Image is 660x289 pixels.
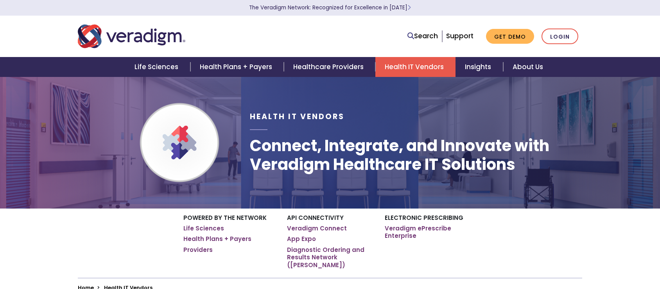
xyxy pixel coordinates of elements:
a: Health Plans + Payers [183,235,251,243]
a: About Us [503,57,552,77]
a: Life Sciences [125,57,190,77]
a: Providers [183,246,213,254]
a: Health Plans + Payers [190,57,284,77]
a: App Expo [287,235,316,243]
a: Support [446,31,473,41]
a: Veradigm Connect [287,225,347,232]
span: Health IT Vendors [250,111,344,122]
a: Get Demo [486,29,534,44]
img: Veradigm logo [78,23,185,49]
span: Learn More [407,4,411,11]
a: Veradigm ePrescribe Enterprise [385,225,477,240]
a: Login [542,29,578,45]
a: Insights [456,57,503,77]
a: Diagnostic Ordering and Results Network ([PERSON_NAME]) [287,246,373,269]
a: Life Sciences [183,225,224,232]
a: Search [407,31,438,41]
a: The Veradigm Network: Recognized for Excellence in [DATE]Learn More [249,4,411,11]
a: Healthcare Providers [284,57,375,77]
a: Health IT Vendors [375,57,456,77]
h1: Connect, Integrate, and Innovate with Veradigm Healthcare IT Solutions [250,136,582,174]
